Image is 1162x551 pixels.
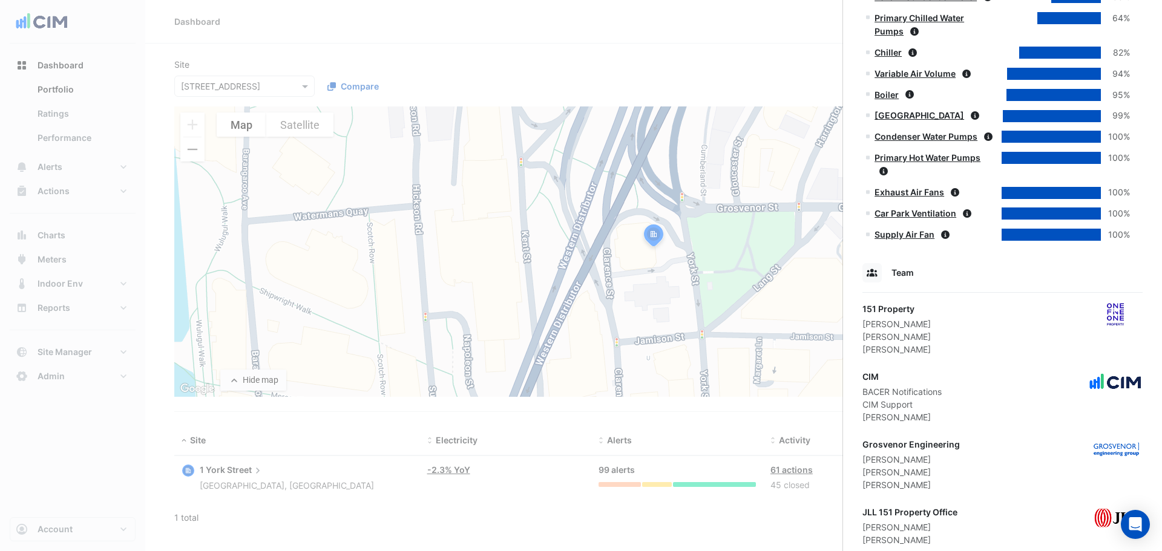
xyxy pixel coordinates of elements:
[1101,130,1130,144] div: 100%
[862,478,960,491] div: [PERSON_NAME]
[862,302,931,315] div: 151 Property
[862,521,957,533] div: [PERSON_NAME]
[862,398,942,411] div: CIM Support
[862,453,960,466] div: [PERSON_NAME]
[1101,207,1130,221] div: 100%
[1088,506,1143,530] img: JLL 151 Property Office
[875,90,899,100] a: Boiler
[862,370,942,383] div: CIM
[1088,438,1143,462] img: Grosvenor Engineering
[891,267,914,278] span: Team
[875,187,944,197] a: Exhaust Air Fans
[862,330,931,343] div: [PERSON_NAME]
[862,506,957,518] div: JLL 151 Property Office
[875,47,902,57] a: Chiller
[875,68,956,79] a: Variable Air Volume
[875,152,980,163] a: Primary Hot Water Pumps
[862,385,942,398] div: BACER Notifications
[875,110,964,120] a: [GEOGRAPHIC_DATA]
[1101,151,1130,165] div: 100%
[1101,109,1130,123] div: 99%
[1101,228,1130,242] div: 100%
[1101,67,1130,81] div: 94%
[1101,186,1130,200] div: 100%
[875,208,956,218] a: Car Park Ventilation
[1101,11,1130,25] div: 64%
[1101,88,1130,102] div: 95%
[862,466,960,478] div: [PERSON_NAME]
[875,131,977,142] a: Condenser Water Pumps
[875,229,934,240] a: Supply Air Fan
[875,13,964,37] a: Primary Chilled Water Pumps
[862,343,931,356] div: [PERSON_NAME]
[1088,302,1143,327] img: 151 Property
[862,411,942,423] div: [PERSON_NAME]
[862,318,931,330] div: [PERSON_NAME]
[1101,46,1130,60] div: 82%
[862,438,960,451] div: Grosvenor Engineering
[1088,370,1143,394] img: CIM
[862,533,957,546] div: [PERSON_NAME]
[1121,510,1150,539] div: Open Intercom Messenger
